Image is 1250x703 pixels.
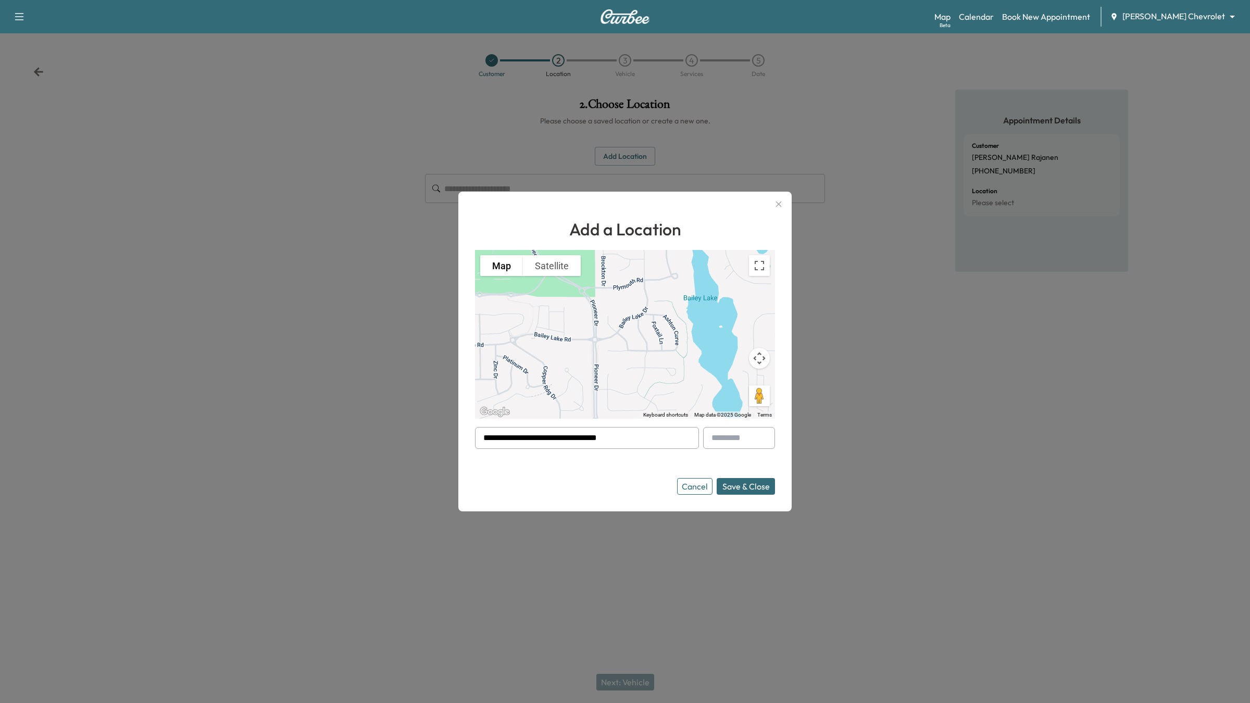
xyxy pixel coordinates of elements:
[677,478,712,495] button: Cancel
[480,255,523,276] button: Show street map
[934,10,951,23] a: MapBeta
[717,478,775,495] button: Save & Close
[600,9,650,24] img: Curbee Logo
[1122,10,1225,22] span: [PERSON_NAME] Chevrolet
[475,217,775,242] h1: Add a Location
[523,255,581,276] button: Show satellite imagery
[643,411,688,419] button: Keyboard shortcuts
[749,348,770,369] button: Map camera controls
[1002,10,1090,23] a: Book New Appointment
[749,385,770,406] button: Drag Pegman onto the map to open Street View
[478,405,512,419] a: Open this area in Google Maps (opens a new window)
[940,21,951,29] div: Beta
[959,10,994,23] a: Calendar
[757,412,772,418] a: Terms (opens in new tab)
[694,412,751,418] span: Map data ©2025 Google
[478,405,512,419] img: Google
[749,255,770,276] button: Toggle fullscreen view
